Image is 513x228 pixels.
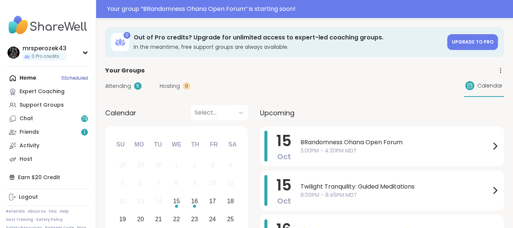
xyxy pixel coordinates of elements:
span: BRandomness Ohana Open Forum [300,138,490,147]
div: 9 [193,178,196,188]
span: Upcoming [260,108,294,118]
div: 14 [155,196,162,206]
div: Choose Thursday, October 23rd, 2025 [187,211,203,227]
div: 15 [173,196,180,206]
div: 8 [175,178,178,188]
span: Calendar [477,82,502,90]
div: Not available Monday, October 13th, 2025 [133,193,149,210]
a: Logout [6,190,90,204]
span: Twilight Tranquility: Guided Meditations [300,182,490,191]
div: 5 [121,178,124,188]
a: About Us [28,209,46,214]
div: Su [112,136,129,153]
div: Choose Thursday, October 16th, 2025 [187,193,203,210]
div: mrsperozek43 [23,44,66,53]
div: Not available Monday, September 29th, 2025 [133,157,149,174]
div: Sa [224,136,241,153]
span: 15 [276,175,291,196]
a: Upgrade to Pro [447,34,498,50]
div: Th [187,136,204,153]
span: 15 [276,130,291,151]
div: 29 [137,160,144,170]
div: 25 [227,214,234,224]
div: Not available Thursday, October 9th, 2025 [187,175,203,192]
div: Support Groups [20,101,64,109]
div: Choose Sunday, October 19th, 2025 [115,211,131,227]
div: Choose Monday, October 20th, 2025 [133,211,149,227]
div: Choose Friday, October 17th, 2025 [204,193,220,210]
span: Your Groups [105,66,145,75]
div: Choose Saturday, October 25th, 2025 [222,211,238,227]
div: Friends [20,128,39,136]
span: Attending [105,82,131,90]
div: Fr [205,136,222,153]
div: Chat [20,115,33,122]
a: Host [6,153,90,166]
div: Not available Friday, October 10th, 2025 [204,175,220,192]
div: Not available Thursday, October 2nd, 2025 [187,157,203,174]
div: 6 [139,178,142,188]
div: 23 [191,214,198,224]
div: 1 [175,160,178,170]
div: 2 [193,160,196,170]
div: Not available Sunday, October 12th, 2025 [115,193,131,210]
a: Chat73 [6,112,90,125]
img: mrsperozek43 [8,47,20,59]
div: Not available Wednesday, October 8th, 2025 [169,175,185,192]
span: 1 [84,129,85,136]
div: Not available Sunday, September 28th, 2025 [115,157,131,174]
a: Friends1 [6,125,90,139]
div: 11 [227,178,234,188]
div: Not available Sunday, October 5th, 2025 [115,175,131,192]
a: Referrals [6,209,25,214]
div: 19 [119,214,126,224]
div: Choose Wednesday, October 15th, 2025 [169,193,185,210]
div: Choose Friday, October 24th, 2025 [204,211,220,227]
div: 21 [155,214,162,224]
div: Your group “ BRandomness Ohana Open Forum ” is starting soon! [107,5,508,14]
div: Not available Tuesday, October 7th, 2025 [151,175,167,192]
div: 12 [119,196,126,206]
div: Not available Friday, October 3rd, 2025 [204,157,220,174]
div: Host [20,156,32,163]
span: Upgrade to Pro [452,39,493,45]
div: 0 [124,32,130,39]
a: Safety Policy [36,217,63,222]
div: Tu [149,136,166,153]
div: Not available Saturday, October 4th, 2025 [222,157,238,174]
a: FAQ [49,209,57,214]
div: 5 [134,82,142,90]
a: Host Training [6,217,33,222]
a: Support Groups [6,98,90,112]
span: Oct [277,151,291,162]
div: 22 [173,214,180,224]
div: 24 [209,214,216,224]
div: We [168,136,185,153]
span: 0 Pro credits [32,53,59,60]
div: 10 [209,178,216,188]
div: 13 [137,196,144,206]
a: Help [60,209,69,214]
div: 18 [227,196,234,206]
span: Oct [277,196,291,206]
div: Choose Tuesday, October 21st, 2025 [151,211,167,227]
a: Expert Coaching [6,85,90,98]
div: Not available Saturday, October 11th, 2025 [222,175,238,192]
div: 3 [211,160,214,170]
span: Calendar [105,108,136,118]
div: Activity [20,142,39,149]
div: Not available Tuesday, October 14th, 2025 [151,193,167,210]
div: Not available Monday, October 6th, 2025 [133,175,149,192]
div: Mo [131,136,147,153]
div: 28 [119,160,126,170]
div: 17 [209,196,216,206]
div: Choose Saturday, October 18th, 2025 [222,193,238,210]
h3: In the meantime, free support groups are always available. [134,43,443,51]
a: Activity [6,139,90,153]
div: Choose Wednesday, October 22nd, 2025 [169,211,185,227]
div: 4 [229,160,232,170]
div: Not available Tuesday, September 30th, 2025 [151,157,167,174]
span: 8:00PM - 8:45PM MDT [300,191,490,199]
span: 73 [82,116,87,122]
h3: Out of Pro credits? Upgrade for unlimited access to expert-led coaching groups. [134,33,443,42]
